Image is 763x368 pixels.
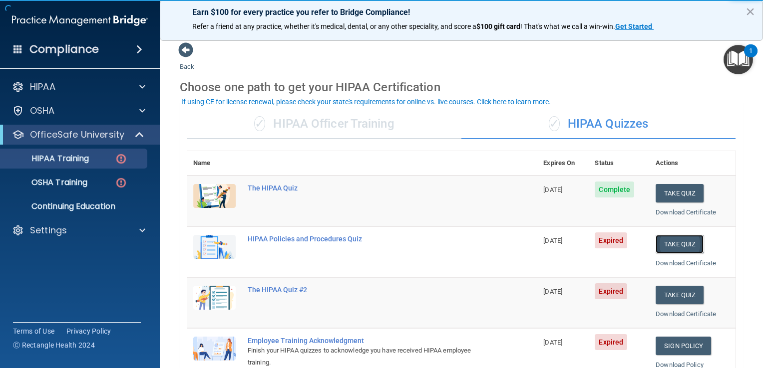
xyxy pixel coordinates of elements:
a: OfficeSafe University [12,129,145,141]
span: [DATE] [543,288,562,295]
p: HIPAA Training [6,154,89,164]
div: If using CE for license renewal, please check your state's requirements for online vs. live cours... [181,98,551,105]
p: OfficeSafe University [30,129,124,141]
div: The HIPAA Quiz [248,184,487,192]
span: Complete [595,182,634,197]
button: Open Resource Center, 1 new notification [724,45,753,74]
a: Privacy Policy [66,326,111,336]
span: Expired [595,283,627,299]
a: Settings [12,224,145,236]
span: Ⓒ Rectangle Health 2024 [13,340,95,350]
a: OSHA [12,105,145,117]
th: Expires On [537,151,589,176]
th: Name [187,151,242,176]
a: Download Certificate [656,208,716,216]
a: Get Started [615,22,654,30]
p: Continuing Education [6,201,143,211]
div: Choose one path to get your HIPAA Certification [180,73,743,102]
img: danger-circle.6113f641.png [115,153,127,165]
span: Expired [595,334,627,350]
span: ! That's what we call a win-win. [520,22,615,30]
div: HIPAA Officer Training [187,109,461,139]
span: Refer a friend at any practice, whether it's medical, dental, or any other speciality, and score a [192,22,476,30]
p: OSHA [30,105,55,117]
div: Employee Training Acknowledgment [248,337,487,345]
a: Terms of Use [13,326,54,336]
a: Sign Policy [656,337,711,355]
button: Close [746,3,755,19]
span: Expired [595,232,627,248]
p: HIPAA [30,81,55,93]
button: If using CE for license renewal, please check your state's requirements for online vs. live cours... [180,97,552,107]
button: Take Quiz [656,184,704,202]
img: danger-circle.6113f641.png [115,177,127,189]
a: Download Certificate [656,310,716,318]
a: HIPAA [12,81,145,93]
div: The HIPAA Quiz #2 [248,286,487,294]
h4: Compliance [29,42,99,56]
strong: $100 gift card [476,22,520,30]
a: Download Certificate [656,259,716,267]
p: OSHA Training [6,178,87,187]
button: Take Quiz [656,235,704,253]
span: ✓ [254,116,265,131]
a: Back [180,51,194,70]
img: PMB logo [12,10,148,30]
div: HIPAA Policies and Procedures Quiz [248,235,487,243]
div: HIPAA Quizzes [461,109,736,139]
span: [DATE] [543,339,562,346]
span: [DATE] [543,186,562,193]
button: Take Quiz [656,286,704,304]
p: Settings [30,224,67,236]
div: 1 [749,51,753,64]
strong: Get Started [615,22,652,30]
span: [DATE] [543,237,562,244]
th: Status [589,151,650,176]
span: ✓ [549,116,560,131]
th: Actions [650,151,736,176]
p: Earn $100 for every practice you refer to Bridge Compliance! [192,7,731,17]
